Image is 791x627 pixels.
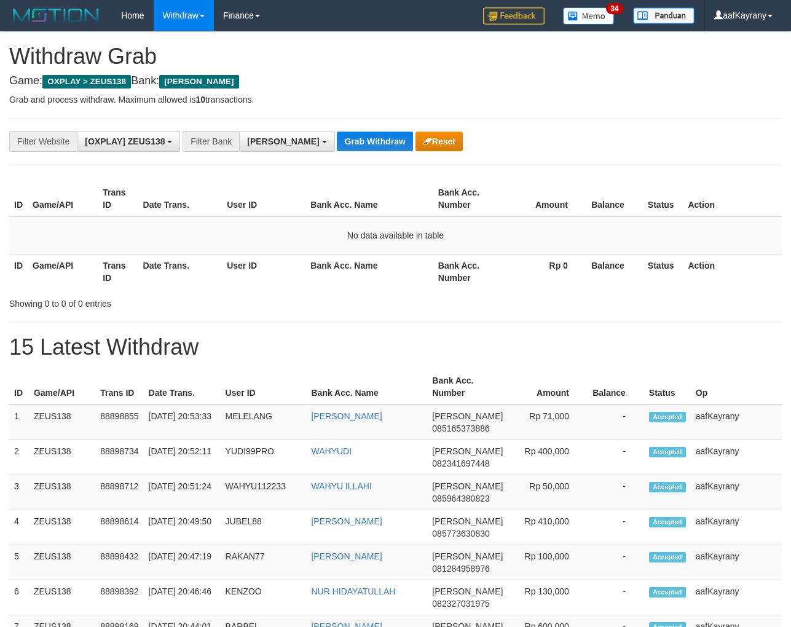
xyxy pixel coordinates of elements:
[221,580,307,615] td: KENZOO
[432,481,503,491] span: [PERSON_NAME]
[9,131,77,152] div: Filter Website
[306,369,427,404] th: Bank Acc. Name
[95,475,143,510] td: 88898712
[432,516,503,526] span: [PERSON_NAME]
[586,254,643,289] th: Balance
[29,475,95,510] td: ZEUS138
[9,216,782,254] td: No data available in table
[588,545,644,580] td: -
[138,181,222,216] th: Date Trans.
[427,369,508,404] th: Bank Acc. Number
[9,475,29,510] td: 3
[649,587,686,597] span: Accepted
[643,254,683,289] th: Status
[649,447,686,457] span: Accepted
[503,181,586,216] th: Amount
[9,254,28,289] th: ID
[311,516,382,526] a: [PERSON_NAME]
[222,181,305,216] th: User ID
[195,95,205,104] strong: 10
[691,475,782,510] td: aafKayrany
[95,545,143,580] td: 88898432
[28,254,98,289] th: Game/API
[221,404,307,440] td: MELELANG
[683,181,782,216] th: Action
[9,181,28,216] th: ID
[29,369,95,404] th: Game/API
[588,475,644,510] td: -
[683,254,782,289] th: Action
[221,475,307,510] td: WAHYU112233
[649,412,686,422] span: Accepted
[432,529,489,538] span: Copy 085773630830 to clipboard
[305,181,433,216] th: Bank Acc. Name
[77,131,180,152] button: [OXPLAY] ZEUS138
[9,369,29,404] th: ID
[588,580,644,615] td: -
[144,369,221,404] th: Date Trans.
[159,75,238,89] span: [PERSON_NAME]
[222,254,305,289] th: User ID
[337,132,412,151] button: Grab Withdraw
[311,551,382,561] a: [PERSON_NAME]
[95,440,143,475] td: 88898734
[311,411,382,421] a: [PERSON_NAME]
[433,181,503,216] th: Bank Acc. Number
[691,545,782,580] td: aafKayrany
[433,254,503,289] th: Bank Acc. Number
[144,475,221,510] td: [DATE] 20:51:24
[9,580,29,615] td: 6
[606,3,623,14] span: 34
[144,404,221,440] td: [DATE] 20:53:33
[588,369,644,404] th: Balance
[311,481,371,491] a: WAHYU ILLAHI
[508,440,587,475] td: Rp 400,000
[29,545,95,580] td: ZEUS138
[29,510,95,545] td: ZEUS138
[144,580,221,615] td: [DATE] 20:46:46
[643,181,683,216] th: Status
[29,440,95,475] td: ZEUS138
[95,369,143,404] th: Trans ID
[42,75,131,89] span: OXPLAY > ZEUS138
[311,586,395,596] a: NUR HIDAYATULLAH
[183,131,239,152] div: Filter Bank
[221,545,307,580] td: RAKAN77
[691,510,782,545] td: aafKayrany
[95,404,143,440] td: 88898855
[432,494,489,503] span: Copy 085964380823 to clipboard
[508,475,587,510] td: Rp 50,000
[432,459,489,468] span: Copy 082341697448 to clipboard
[508,580,587,615] td: Rp 130,000
[98,181,138,216] th: Trans ID
[9,44,782,69] h1: Withdraw Grab
[138,254,222,289] th: Date Trans.
[9,440,29,475] td: 2
[649,552,686,562] span: Accepted
[144,440,221,475] td: [DATE] 20:52:11
[144,510,221,545] td: [DATE] 20:49:50
[85,136,165,146] span: [OXPLAY] ZEUS138
[311,446,352,456] a: WAHYUDI
[432,564,489,574] span: Copy 081284958976 to clipboard
[432,411,503,421] span: [PERSON_NAME]
[221,510,307,545] td: JUBEL88
[305,254,433,289] th: Bank Acc. Name
[9,75,782,87] h4: Game: Bank:
[432,551,503,561] span: [PERSON_NAME]
[9,545,29,580] td: 5
[144,545,221,580] td: [DATE] 20:47:19
[508,510,587,545] td: Rp 410,000
[9,93,782,106] p: Grab and process withdraw. Maximum allowed is transactions.
[432,586,503,596] span: [PERSON_NAME]
[9,404,29,440] td: 1
[508,545,587,580] td: Rp 100,000
[483,7,545,25] img: Feedback.jpg
[432,424,489,433] span: Copy 085165373886 to clipboard
[691,369,782,404] th: Op
[432,599,489,609] span: Copy 082327031975 to clipboard
[239,131,334,152] button: [PERSON_NAME]
[221,369,307,404] th: User ID
[98,254,138,289] th: Trans ID
[9,335,782,360] h1: 15 Latest Withdraw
